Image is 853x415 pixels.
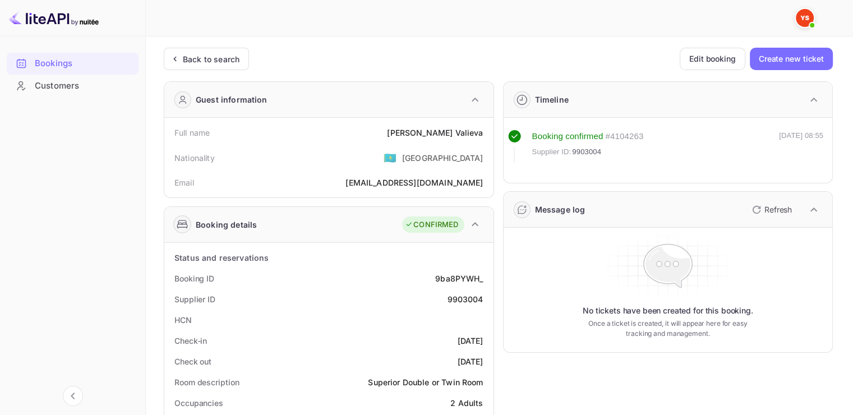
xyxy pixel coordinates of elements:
[7,75,139,96] a: Customers
[447,293,483,305] div: 9903004
[174,335,207,347] div: Check-in
[174,152,215,164] div: Nationality
[174,314,192,326] div: HCN
[384,147,396,168] span: United States
[779,130,823,163] div: [DATE] 08:55
[7,53,139,73] a: Bookings
[345,177,483,188] div: [EMAIL_ADDRESS][DOMAIN_NAME]
[580,319,756,339] p: Once a ticket is created, it will appear here for easy tracking and management.
[196,219,257,230] div: Booking details
[174,177,194,188] div: Email
[458,335,483,347] div: [DATE]
[368,376,483,388] div: Superior Double or Twin Room
[572,146,601,158] span: 9903004
[583,305,753,316] p: No tickets have been created for this booking.
[532,130,603,143] div: Booking confirmed
[174,293,215,305] div: Supplier ID
[535,94,569,105] div: Timeline
[435,273,483,284] div: 9ba8PYWH_
[680,48,745,70] button: Edit booking
[35,80,133,93] div: Customers
[7,75,139,97] div: Customers
[174,356,211,367] div: Check out
[183,53,239,65] div: Back to search
[387,127,483,139] div: [PERSON_NAME] Valieva
[174,397,223,409] div: Occupancies
[535,204,585,215] div: Message log
[174,376,239,388] div: Room description
[63,386,83,406] button: Collapse navigation
[174,252,269,264] div: Status and reservations
[174,273,214,284] div: Booking ID
[796,9,814,27] img: Yandex Support
[750,48,833,70] button: Create new ticket
[9,9,99,27] img: LiteAPI logo
[7,53,139,75] div: Bookings
[764,204,792,215] p: Refresh
[450,397,483,409] div: 2 Adults
[405,219,458,230] div: CONFIRMED
[196,94,268,105] div: Guest information
[458,356,483,367] div: [DATE]
[532,146,571,158] span: Supplier ID:
[605,130,643,143] div: # 4104263
[745,201,796,219] button: Refresh
[174,127,210,139] div: Full name
[35,57,133,70] div: Bookings
[402,152,483,164] div: [GEOGRAPHIC_DATA]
